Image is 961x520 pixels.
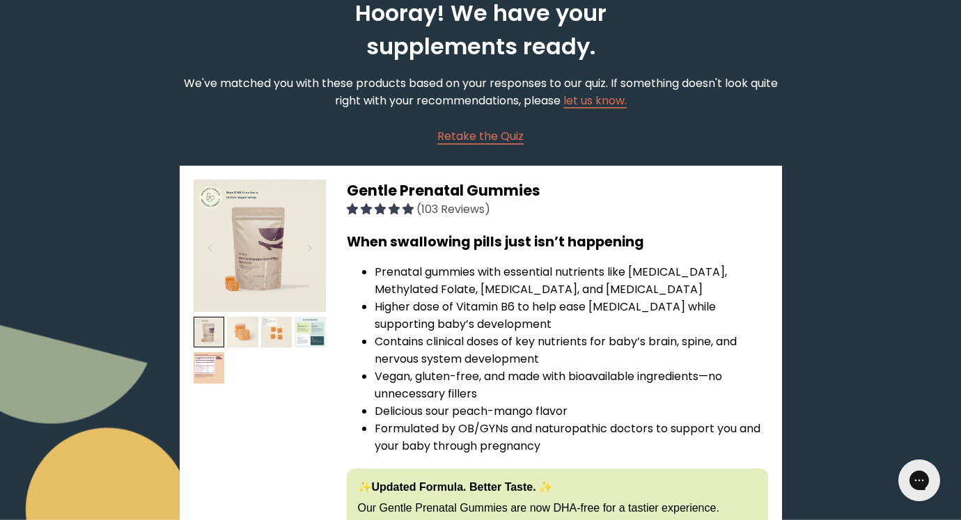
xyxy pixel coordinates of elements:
h3: When swallowing pills just isn’t happening [347,232,768,252]
span: Retake the Quiz [437,128,524,144]
a: Retake the Quiz [437,127,524,145]
a: let us know. [563,93,627,109]
img: thumbnail image [295,317,326,348]
img: thumbnail image [227,317,258,348]
span: Gentle Prenatal Gummies [347,180,540,200]
li: Delicious sour peach-mango flavor [375,402,768,420]
p: Our Gentle Prenatal Gummies are now DHA-free for a tastier experience. [358,501,757,516]
li: Vegan, gluten-free, and made with bioavailable ingredients—no unnecessary fillers [375,368,768,402]
strong: ✨Updated Formula. Better Taste. ✨ [358,481,554,493]
p: We've matched you with these products based on your responses to our quiz. If something doesn't l... [180,74,782,109]
li: Higher dose of Vitamin B6 to help ease [MEDICAL_DATA] while supporting baby’s development [375,298,768,333]
iframe: Gorgias live chat messenger [891,455,947,506]
img: thumbnail image [194,352,225,384]
img: thumbnail image [194,180,326,312]
span: 4.88 stars [347,201,416,217]
li: Contains clinical doses of key nutrients for baby’s brain, spine, and nervous system development [375,333,768,368]
span: (103 Reviews) [416,201,490,217]
img: thumbnail image [261,317,292,348]
li: Prenatal gummies with essential nutrients like [MEDICAL_DATA], Methylated Folate, [MEDICAL_DATA],... [375,263,768,298]
li: Formulated by OB/GYNs and naturopathic doctors to support you and your baby through pregnancy [375,420,768,455]
img: thumbnail image [194,317,225,348]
